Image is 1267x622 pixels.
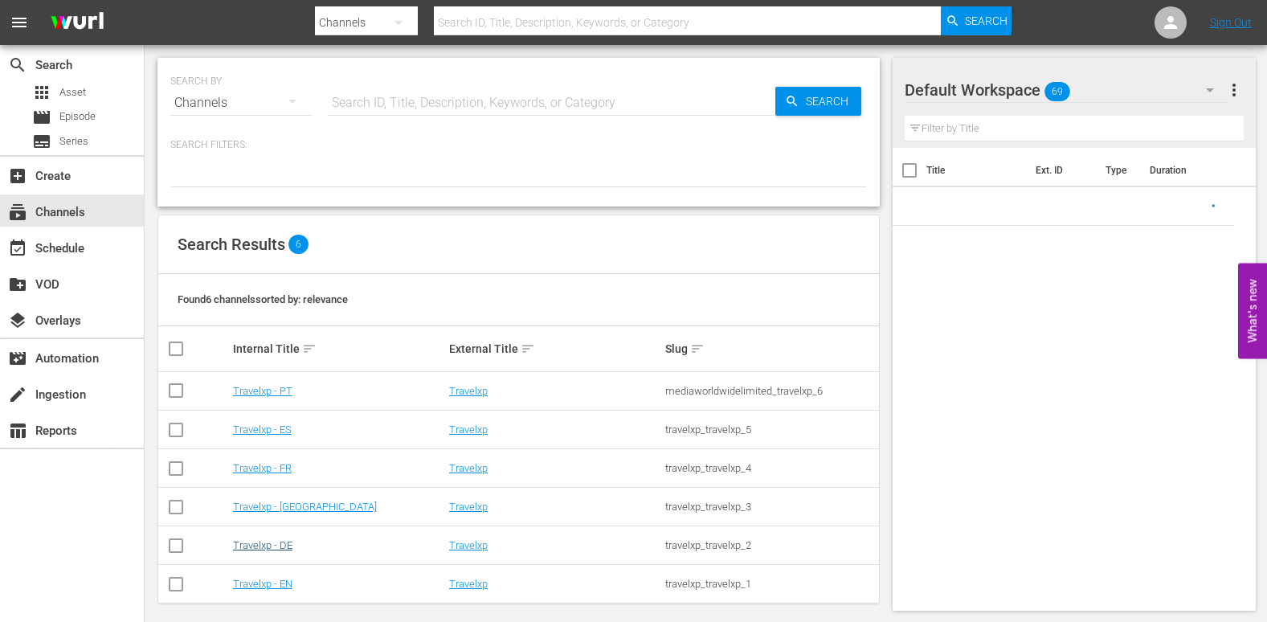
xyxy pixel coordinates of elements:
p: Search Filters: [170,138,867,152]
a: Sign Out [1210,16,1252,29]
span: Search Results [178,235,285,254]
a: Travelxp - [GEOGRAPHIC_DATA] [233,501,377,513]
div: Internal Title [233,339,444,358]
span: menu [10,13,29,32]
div: Slug [665,339,877,358]
span: 69 [1044,75,1070,108]
span: Channels [8,203,27,222]
span: more_vert [1224,80,1244,100]
a: Travelxp [449,385,488,397]
a: Travelxp - EN [233,578,292,590]
button: Search [775,87,861,116]
div: travelxp_travelxp_1 [665,578,877,590]
span: Search [799,87,861,116]
button: Search [941,6,1012,35]
a: Travelxp - DE [233,539,292,551]
span: Series [32,132,51,151]
span: sort [521,342,535,356]
div: External Title [449,339,660,358]
span: VOD [8,275,27,294]
a: Travelxp [449,424,488,436]
th: Title [926,148,1026,193]
div: Default Workspace [905,68,1229,113]
span: Search [965,6,1007,35]
span: Create [8,166,27,186]
a: Travelxp - ES [233,424,292,436]
a: Travelxp [449,578,488,590]
span: Overlays [8,311,27,330]
span: sort [302,342,317,356]
a: Travelxp - FR [233,462,292,474]
span: 6 [288,235,309,254]
a: Travelxp [449,539,488,551]
a: Travelxp [449,462,488,474]
span: Automation [8,349,27,368]
span: Series [59,133,88,149]
span: Found 6 channels sorted by: relevance [178,293,348,305]
img: ans4CAIJ8jUAAAAAAAAAAAAAAAAAAAAAAAAgQb4GAAAAAAAAAAAAAAAAAAAAAAAAJMjXAAAAAAAAAAAAAAAAAAAAAAAAgAT5G... [39,4,116,42]
div: travelxp_travelxp_2 [665,539,877,551]
span: Asset [59,84,86,100]
div: travelxp_travelxp_4 [665,462,877,474]
th: Duration [1140,148,1236,193]
th: Type [1096,148,1140,193]
span: Schedule [8,239,27,258]
span: Reports [8,421,27,440]
span: Search [8,55,27,75]
span: Ingestion [8,385,27,404]
button: more_vert [1224,71,1244,109]
span: Episode [59,108,96,125]
a: Travelxp [449,501,488,513]
div: mediaworldwidelimited_travelxp_6 [665,385,877,397]
div: Channels [170,80,312,125]
span: Episode [32,108,51,127]
span: sort [690,342,705,356]
div: travelxp_travelxp_5 [665,424,877,436]
button: Open Feedback Widget [1238,264,1267,359]
th: Ext. ID [1026,148,1096,193]
div: travelxp_travelxp_3 [665,501,877,513]
a: Travelxp - PT [233,385,292,397]
span: Asset [32,83,51,102]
